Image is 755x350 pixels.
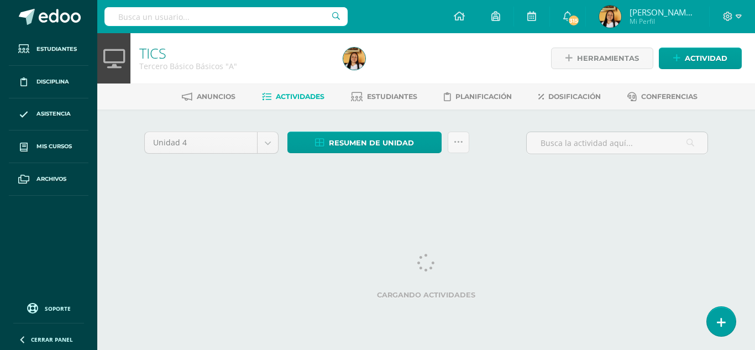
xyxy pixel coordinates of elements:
a: Estudiantes [9,33,88,66]
input: Busca un usuario... [104,7,348,26]
a: Dosificación [538,88,601,106]
h1: TICS [139,45,330,61]
span: Unidad 4 [153,132,249,153]
span: Anuncios [197,92,235,101]
a: Mis cursos [9,130,88,163]
a: Resumen de unidad [287,132,442,153]
span: Asistencia [36,109,71,118]
label: Cargando actividades [144,291,708,299]
a: Unidad 4 [145,132,278,153]
img: c517f0cd6759b2ea1094bfa833b65fc4.png [343,48,365,70]
a: Soporte [13,300,84,315]
span: Actividad [685,48,727,69]
span: Disciplina [36,77,69,86]
span: Soporte [45,305,71,312]
span: Conferencias [641,92,698,101]
span: Mi Perfil [630,17,696,26]
span: [PERSON_NAME][US_STATE] [630,7,696,18]
span: Herramientas [577,48,639,69]
div: Tercero Básico Básicos 'A' [139,61,330,71]
span: Resumen de unidad [329,133,414,153]
a: Herramientas [551,48,653,69]
span: Mis cursos [36,142,72,151]
span: Planificación [455,92,512,101]
a: Conferencias [627,88,698,106]
input: Busca la actividad aquí... [527,132,707,154]
a: Asistencia [9,98,88,131]
a: Actividad [659,48,742,69]
span: Actividades [276,92,324,101]
a: Disciplina [9,66,88,98]
a: Anuncios [182,88,235,106]
a: Estudiantes [351,88,417,106]
span: Dosificación [548,92,601,101]
span: Cerrar panel [31,336,73,343]
a: Archivos [9,163,88,196]
span: 315 [568,14,580,27]
img: c517f0cd6759b2ea1094bfa833b65fc4.png [599,6,621,28]
span: Estudiantes [367,92,417,101]
a: Actividades [262,88,324,106]
span: Estudiantes [36,45,77,54]
a: TICS [139,44,166,62]
span: Archivos [36,175,66,184]
a: Planificación [444,88,512,106]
